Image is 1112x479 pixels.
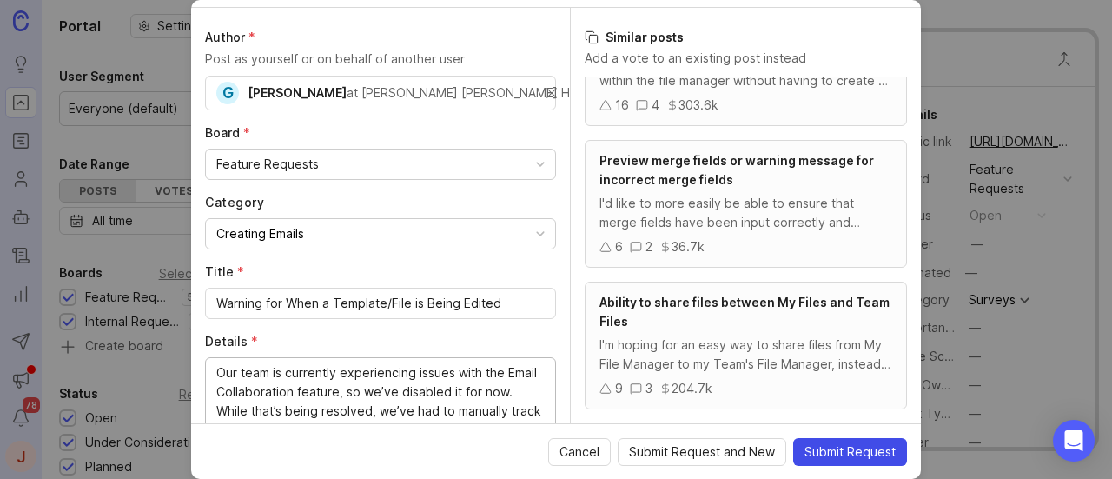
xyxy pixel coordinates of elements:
[205,334,258,349] span: Details (required)
[248,85,347,100] span: [PERSON_NAME]
[804,443,896,461] span: Submit Request
[599,153,874,187] span: Preview merge fields or warning message for incorrect merge fields
[205,30,255,44] span: Author (required)
[585,282,907,409] a: Ability to share files between My Files and Team FilesI'm hoping for an easy way to share files f...
[599,336,892,374] div: I'm hoping for an easy way to share files from My File Manager to my Team's File Manager, instead...
[205,50,556,69] p: Post as yourself or on behalf of another user
[615,379,623,398] div: 9
[559,443,599,461] span: Cancel
[645,379,652,398] div: 3
[629,443,775,461] span: Submit Request and New
[347,83,599,103] div: at [PERSON_NAME] [PERSON_NAME] Health
[1053,420,1095,462] div: Open Intercom Messenger
[216,155,319,174] div: Feature Requests
[216,224,304,243] div: Creating Emails
[585,29,907,46] h3: Similar posts
[599,295,890,329] span: Ability to share files between My Files and Team Files
[618,438,786,466] button: Submit Request and New
[205,264,244,279] span: Title (required)
[585,140,907,268] a: Preview merge fields or warning message for incorrect merge fieldsI'd like to more easily be able...
[205,194,556,211] label: Category
[678,96,718,115] div: 303.6k
[672,379,712,398] div: 204.7k
[615,237,623,256] div: 6
[793,438,907,466] button: Submit Request
[585,50,907,67] p: Add a vote to an existing post instead
[652,96,659,115] div: 4
[205,125,250,140] span: Board (required)
[599,194,892,232] div: I'd like to more easily be able to ensure that merge fields have been input correctly and ensure ...
[645,237,652,256] div: 2
[548,438,611,466] button: Cancel
[216,82,239,104] div: G
[672,237,705,256] div: 36.7k
[216,294,545,313] input: Short, descriptive title
[615,96,629,115] div: 16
